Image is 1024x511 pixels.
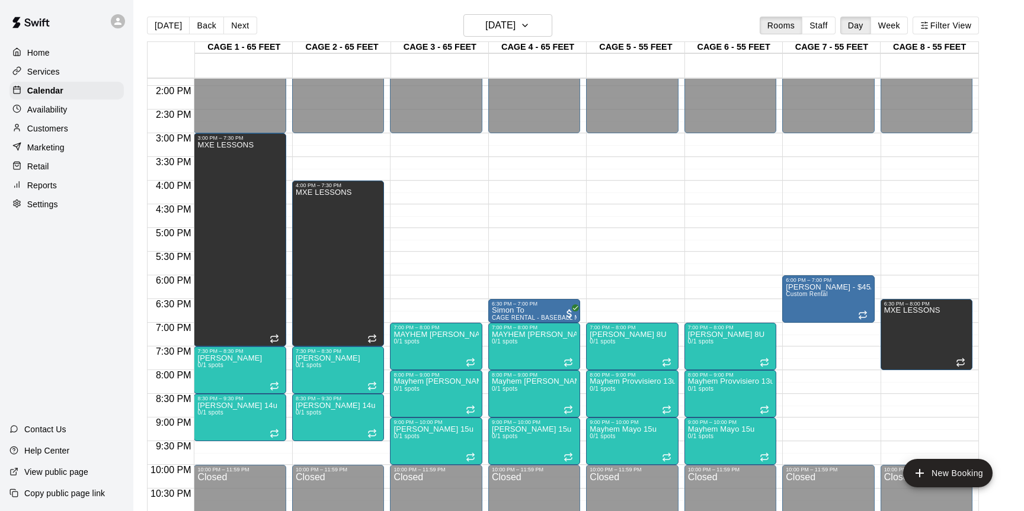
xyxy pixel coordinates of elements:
[688,338,714,345] span: 0/1 spots filled
[24,423,66,435] p: Contact Us
[270,429,279,438] span: Recurring event
[189,17,224,34] button: Back
[884,301,969,307] div: 6:30 PM – 8:00 PM
[393,324,478,330] div: 7:00 PM – 8:00 PM
[590,385,616,392] span: 0/1 spots filled
[840,17,871,34] button: Day
[24,445,69,457] p: Help Center
[760,405,769,414] span: Recurring event
[786,291,827,297] span: Custom Rental
[485,17,516,34] h6: [DATE]
[27,85,63,97] p: Calendar
[197,467,282,473] div: 10:00 PM – 11:59 PM
[148,488,194,499] span: 10:30 PM
[488,299,580,323] div: 6:30 PM – 7:00 PM: Simon To
[9,158,124,175] a: Retail
[9,120,124,137] a: Customers
[197,409,223,416] span: 0/1 spots filled
[296,182,380,188] div: 4:00 PM – 7:30 PM
[590,433,616,439] span: 0/1 spots filled
[782,275,874,323] div: 6:00 PM – 7:00 PM: John Lynch - $45/hr
[662,452,671,462] span: Recurring event
[688,467,773,473] div: 10:00 PM – 11:59 PM
[684,417,776,465] div: 9:00 PM – 10:00 PM: Mayhem Mayo 15u
[492,385,518,392] span: 0/1 spots filled
[9,82,124,99] div: Calendar
[296,362,322,368] span: 0/1 spots filled
[466,358,475,367] span: Recurring event
[153,394,194,404] span: 8:30 PM
[194,346,286,394] div: 7:30 PM – 8:30 PM: Mayhem Tyler
[786,467,871,473] div: 10:00 PM – 11:59 PM
[881,42,978,53] div: CAGE 8 - 55 FEET
[913,17,979,34] button: Filter View
[24,466,88,478] p: View public page
[153,299,194,309] span: 6:30 PM
[688,324,773,330] div: 7:00 PM – 8:00 PM
[586,370,678,417] div: 8:00 PM – 9:00 PM: Mayhem Provvisiero 13u
[27,160,49,172] p: Retail
[390,370,482,417] div: 8:00 PM – 9:00 PM: Mayhem Mann 13u
[153,323,194,333] span: 7:00 PM
[9,176,124,194] a: Reports
[9,63,124,81] a: Services
[195,42,293,53] div: CAGE 1 - 65 FEET
[871,17,908,34] button: Week
[586,417,678,465] div: 9:00 PM – 10:00 PM: Mayhem Mayo 15u
[148,465,194,475] span: 10:00 PM
[27,198,58,210] p: Settings
[292,394,384,441] div: 8:30 PM – 9:30 PM: Mayhem O'Brien 14u
[463,14,552,37] button: [DATE]
[492,314,603,321] span: CAGE RENTAL - BASEBALL MACHINE
[492,338,518,345] span: 0/1 spots filled
[9,44,124,62] a: Home
[153,86,194,96] span: 2:00 PM
[858,310,868,320] span: Recurring event
[590,338,616,345] span: 0/1 spots filled
[903,459,993,487] button: add
[296,467,380,473] div: 10:00 PM – 11:59 PM
[153,110,194,120] span: 2:30 PM
[564,452,573,462] span: Recurring event
[760,358,769,367] span: Recurring event
[194,394,286,441] div: 8:30 PM – 9:30 PM: Mayhem O'Brien 14u
[760,17,802,34] button: Rooms
[197,135,282,141] div: 3:00 PM – 7:30 PM
[684,323,776,370] div: 7:00 PM – 8:00 PM: MAYHEM DIMARTINO 8U
[760,452,769,462] span: Recurring event
[590,324,674,330] div: 7:00 PM – 8:00 PM
[492,324,577,330] div: 7:00 PM – 8:00 PM
[153,275,194,285] span: 6:00 PM
[9,101,124,118] a: Availability
[292,346,384,394] div: 7:30 PM – 8:30 PM: Mayhem Tyler
[9,139,124,156] a: Marketing
[393,433,420,439] span: 0/1 spots filled
[27,123,68,134] p: Customers
[564,308,575,320] span: All customers have paid
[783,42,881,53] div: CAGE 7 - 55 FEET
[564,358,573,367] span: Recurring event
[956,358,965,367] span: Recurring event
[147,17,190,34] button: [DATE]
[197,396,282,401] div: 8:30 PM – 9:30 PM
[223,17,257,34] button: Next
[153,181,194,191] span: 4:00 PM
[153,417,194,428] span: 9:00 PM
[492,419,577,425] div: 9:00 PM – 10:00 PM
[292,181,384,346] div: 4:00 PM – 7:30 PM: MXE LESSONS
[884,467,969,473] div: 10:00 PM – 11:59 PM
[393,467,478,473] div: 10:00 PM – 11:59 PM
[153,370,194,380] span: 8:00 PM
[367,381,377,391] span: Recurring event
[688,433,714,439] span: 0/1 spots filled
[153,228,194,238] span: 5:00 PM
[466,405,475,414] span: Recurring event
[586,323,678,370] div: 7:00 PM – 8:00 PM: MAYHEM DIMARTINO 8U
[296,409,322,416] span: 0/1 spots filled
